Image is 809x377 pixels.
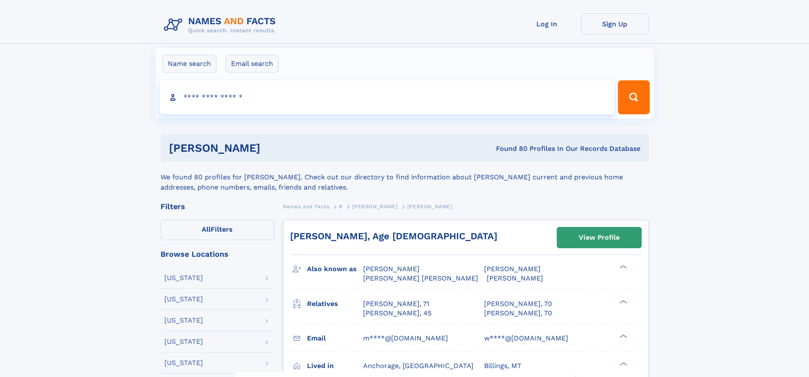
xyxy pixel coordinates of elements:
[161,220,274,240] label: Filters
[484,265,541,273] span: [PERSON_NAME]
[484,309,552,318] a: [PERSON_NAME], 70
[363,299,429,309] a: [PERSON_NAME], 71
[164,338,203,345] div: [US_STATE]
[363,362,474,370] span: Anchorage, [GEOGRAPHIC_DATA]
[484,299,552,309] a: [PERSON_NAME], 70
[407,204,453,210] span: [PERSON_NAME]
[307,359,363,373] h3: Lived in
[307,331,363,346] h3: Email
[307,297,363,311] h3: Relatives
[617,333,628,339] div: ❯
[226,55,279,73] label: Email search
[484,362,521,370] span: Billings, MT
[162,55,217,73] label: Name search
[352,204,397,210] span: [PERSON_NAME]
[164,275,203,281] div: [US_STATE]
[161,14,283,37] img: Logo Names and Facts
[617,264,628,270] div: ❯
[161,203,274,210] div: Filters
[363,265,420,273] span: [PERSON_NAME]
[557,227,641,248] a: View Profile
[618,80,649,114] button: Search Button
[581,14,649,34] a: Sign Up
[513,14,581,34] a: Log In
[164,296,203,303] div: [US_STATE]
[617,361,628,366] div: ❯
[352,201,397,212] a: [PERSON_NAME]
[161,162,649,193] div: We found 80 profiles for [PERSON_NAME]. Check out our directory to find information about [PERSON...
[363,274,478,282] span: [PERSON_NAME] [PERSON_NAME]
[339,201,343,212] a: B
[378,144,640,153] div: Found 80 Profiles In Our Records Database
[169,143,378,153] h1: [PERSON_NAME]
[202,225,211,233] span: All
[290,231,497,241] a: [PERSON_NAME], Age [DEMOGRAPHIC_DATA]
[160,80,615,114] input: search input
[161,250,274,258] div: Browse Locations
[579,228,620,247] div: View Profile
[617,299,628,304] div: ❯
[487,274,543,282] span: [PERSON_NAME]
[164,360,203,366] div: [US_STATE]
[307,262,363,276] h3: Also known as
[164,317,203,324] div: [US_STATE]
[339,204,343,210] span: B
[363,309,431,318] a: [PERSON_NAME], 45
[283,201,330,212] a: Names and Facts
